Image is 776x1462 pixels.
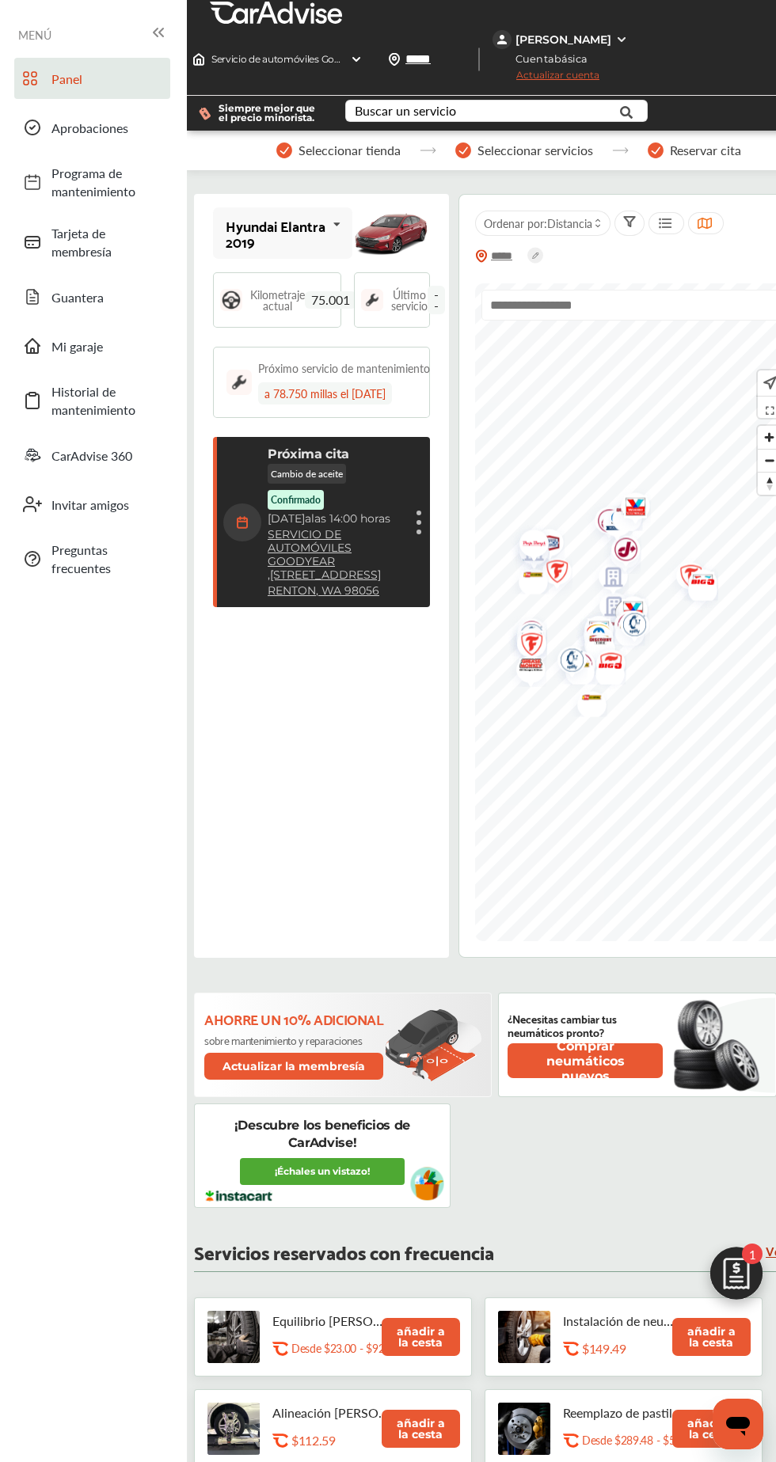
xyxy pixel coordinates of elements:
[484,215,544,231] font: Ordenar por
[664,554,704,604] div: Marcador de mapa
[505,622,547,672] img: logo-firestone.png
[587,555,626,605] div: Marcador de mapa
[207,1403,260,1455] img: wheel-alignment-thumb.jpg
[547,215,592,231] font: Distancia
[572,617,612,662] div: Marcador de mapa
[204,1053,383,1080] button: Actualizar la membresía
[51,70,82,88] font: Panel
[51,288,104,306] font: Guantera
[565,683,607,717] img: logo-les-schwab.png
[276,142,292,158] img: stepper-checkmark.b5569197.svg
[275,1165,370,1177] font: ¡Échales un vistazo!
[583,499,622,549] div: Marcador de mapa
[291,1431,336,1449] font: $112.59
[194,1235,494,1267] font: Servicios reservados con frecuencia
[523,521,562,571] div: Marcador de mapa
[572,624,614,658] img: logo-les-schwab.png
[508,522,547,572] div: Marcador de mapa
[687,1324,736,1350] font: añadir a la cesta
[584,652,623,685] div: Marcador de mapa
[749,1246,756,1263] font: 1
[546,1039,625,1084] font: Comprar neumáticos nuevos
[291,1340,398,1356] font: Desde $23.00 - $92.00
[600,497,640,531] div: Marcador de mapa
[505,620,545,670] div: Marcador de mapa
[51,119,128,137] font: Aprobaciones
[676,561,716,611] div: Marcador de mapa
[600,497,642,531] img: logo-les-schwab.png
[311,511,390,526] font: las 14:00 horas
[14,58,170,99] a: Panel
[508,1043,666,1078] a: Comprar neumáticos nuevos
[698,1240,774,1316] img: edit-cartIcon.11d11f9a.svg
[504,617,546,651] img: logo-les-schwab.png
[504,647,544,687] div: Marcador de mapa
[672,1318,751,1356] button: añadir a la cesta
[599,527,639,577] div: Marcador de mapa
[554,53,588,65] font: básica
[271,467,343,480] font: Cambio de aceite
[599,533,638,574] div: Marcador de mapa
[311,291,350,309] font: 75.001
[572,613,614,655] img: Midas+Logo_RGB.png
[584,641,626,691] img: logo-jiffylube.png
[599,533,641,574] img: Midas+Logo_RGB.png
[204,1006,384,1031] font: Ahorre un 10% adicional
[223,1059,365,1073] font: Actualizar la membresía
[508,522,550,572] img: logo-pepboys.png
[508,1043,663,1078] button: Comprar neumáticos nuevos
[583,499,625,549] img: logo-jiffylube.png
[434,285,439,314] font: --
[584,642,626,692] img: logo-firestone.png
[584,642,624,692] div: Marcador de mapa
[51,164,135,200] font: Programa de mantenimiento
[268,446,349,461] font: Próxima cita
[591,501,630,546] div: Marcador de mapa
[51,382,135,419] font: Historial de mantenimiento
[234,1118,410,1150] font: ¡Descubre los beneficios de CarAdvise!
[14,484,170,525] a: Invitar amigos
[601,496,641,530] div: Marcador de mapa
[382,1318,460,1356] button: añadir a la cesta
[420,147,436,154] img: stepper-arrow.e24c07c6.svg
[582,1339,626,1358] font: $149.49
[204,1190,274,1202] img: instacart-logo.217963cc.svg
[268,511,305,526] font: [DATE]
[268,527,352,568] font: SERVICIO DE AUTOMÓVILES GOODYEAR
[14,216,170,268] a: Tarjeta de membresía
[250,287,305,313] font: Kilometraje actual
[352,204,430,262] img: mobile_13179_st0640_046.jpg
[516,69,599,81] font: Actualizar cuenta
[355,101,456,120] font: Buscar un servicio
[199,107,211,120] img: dollor_label_vector.a70140d1.svg
[410,1167,444,1201] img: instacart-vehicle.0979a191.svg
[687,1416,736,1441] font: añadir a la cesta
[299,141,401,159] font: Seleccionar tienda
[455,142,471,158] img: stepper-checkmark.b5569197.svg
[477,141,593,159] font: Seleccionar servicios
[608,602,650,652] img: logo-get-spiffy.png
[507,560,546,594] div: Marcador de mapa
[498,1311,550,1363] img: tire-install-swap-tires-thumb.jpg
[505,613,545,663] div: Marcador de mapa
[475,249,488,263] img: location_vector_orange.38f05af8.svg
[272,1403,435,1422] font: Alineación [PERSON_NAME]
[220,289,242,311] img: logotipo de dirección
[587,555,629,605] img: empty_shop_logo.394c5474.svg
[515,32,611,47] font: [PERSON_NAME]
[388,53,401,66] img: location_vector.a44bc228.svg
[386,1008,481,1082] img: update-membership.81812027.svg
[572,624,612,658] div: Marcador de mapa
[670,141,741,159] font: Reservar cita
[676,568,718,601] img: BigOTires_Logo_2024_BigO_RGB_BrightRed.png
[51,496,129,514] font: Invitar amigos
[546,638,588,688] img: logo-get-spiffy.png
[609,484,651,534] img: logo-valvoline.png
[505,613,547,663] img: logo-get-spiffy.png
[713,1399,763,1449] iframe: Botón para iniciar la ventana de mensajería
[268,568,270,582] font: ,
[207,1311,260,1363] img: tire-wheel-balance-thumb.jpg
[676,568,716,601] div: Marcador de mapa
[498,1403,550,1455] img: brake-pads-replacement-thumb.jpg
[584,652,626,685] img: BigOTires_Logo_2024_BigO_RGB_BrightRed.png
